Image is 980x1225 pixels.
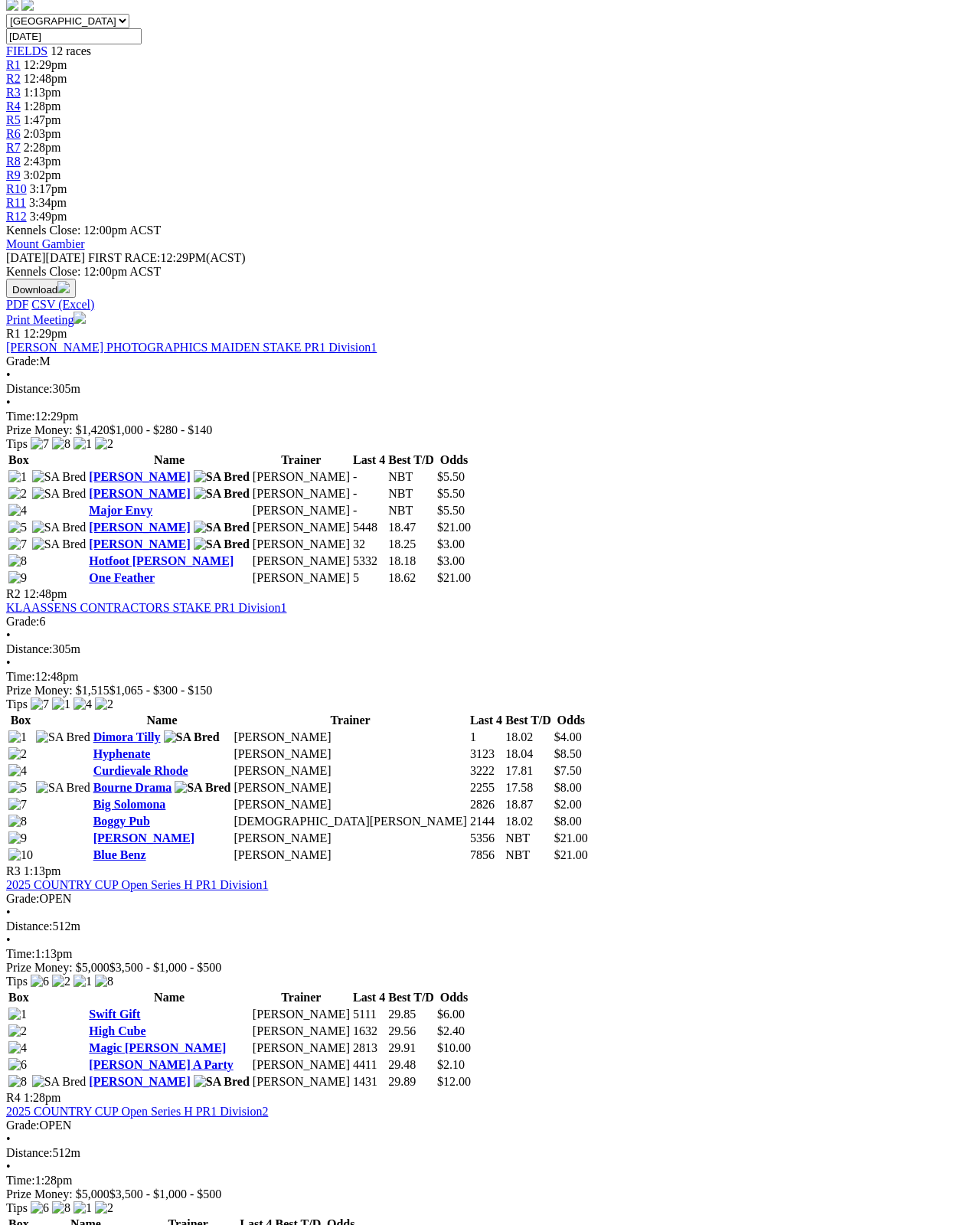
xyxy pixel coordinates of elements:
span: Tips [6,437,28,450]
span: $2.40 [437,1024,465,1037]
img: SA Bred [194,487,250,501]
img: SA Bred [36,781,90,795]
th: Last 4 [352,452,386,468]
img: 10 [8,848,33,862]
span: FIELDS [6,44,47,57]
td: [PERSON_NAME] [252,1040,351,1056]
span: Grade: [6,892,40,905]
td: [PERSON_NAME] [233,730,468,745]
div: 305m [6,642,974,656]
td: 2144 [469,814,503,829]
th: Odds [436,990,472,1005]
td: 29.48 [387,1057,435,1073]
td: 1431 [352,1074,386,1089]
div: 512m [6,920,974,933]
span: R8 [6,155,21,168]
span: $1,065 - $300 - $150 [109,684,213,697]
span: $5.50 [437,487,465,500]
img: 1 [8,1008,27,1021]
td: 2813 [352,1040,386,1056]
a: High Cube [89,1024,145,1037]
a: [PERSON_NAME] [89,537,190,550]
span: $6.00 [437,1008,465,1021]
td: NBT [387,503,435,518]
span: $8.00 [554,815,582,828]
div: 12:29pm [6,410,974,423]
span: Time: [6,670,35,683]
span: $7.50 [554,764,582,777]
td: [PERSON_NAME] [252,1074,351,1089]
td: 29.91 [387,1040,435,1056]
a: One Feather [89,571,155,584]
td: [DEMOGRAPHIC_DATA][PERSON_NAME] [233,814,468,829]
a: Swift Gift [89,1008,140,1021]
img: 1 [52,697,70,711]
img: 1 [8,470,27,484]
span: Time: [6,410,35,423]
img: 9 [8,831,27,845]
a: R7 [6,141,21,154]
span: • [6,656,11,669]
img: 2 [8,1024,27,1038]
span: Distance: [6,920,52,933]
a: R4 [6,100,21,113]
td: [PERSON_NAME] [252,1024,351,1039]
span: • [6,368,11,381]
span: • [6,906,11,919]
img: SA Bred [36,730,90,744]
img: SA Bred [164,730,220,744]
img: 8 [52,1201,70,1215]
a: Mount Gambier [6,237,85,250]
div: 512m [6,1146,974,1160]
a: KLAASSENS CONTRACTORS STAKE PR1 Division1 [6,601,286,614]
div: Prize Money: $5,000 [6,1187,974,1201]
a: [PERSON_NAME] [89,521,190,534]
a: R11 [6,196,26,209]
div: 305m [6,382,974,396]
td: - [352,469,386,485]
a: R2 [6,72,21,85]
td: 5111 [352,1007,386,1022]
img: 7 [8,798,27,812]
span: $4.00 [554,730,582,743]
td: NBT [387,486,435,501]
img: SA Bred [194,470,250,484]
img: 8 [8,815,27,828]
td: 18.02 [505,730,552,745]
img: 1 [8,730,27,744]
td: 5332 [352,554,386,569]
span: 3:17pm [30,182,67,195]
a: R3 [6,86,21,99]
div: 1:28pm [6,1174,974,1187]
span: R4 [6,1091,21,1104]
a: Big Solomona [93,798,166,811]
a: [PERSON_NAME] PHOTOGRAPHICS MAIDEN STAKE PR1 Division1 [6,341,377,354]
a: Bourne Drama [93,781,172,794]
img: 4 [8,1041,27,1055]
img: 7 [31,697,49,711]
a: 2025 COUNTRY CUP Open Series H PR1 Division2 [6,1105,268,1118]
td: 29.89 [387,1074,435,1089]
div: 12:48pm [6,670,974,684]
span: $12.00 [437,1075,471,1088]
td: 5 [352,570,386,586]
img: 8 [8,554,27,568]
span: R12 [6,210,27,223]
img: SA Bred [32,537,87,551]
td: [PERSON_NAME] [252,1057,351,1073]
th: Last 4 [469,713,503,728]
span: 3:49pm [30,210,67,223]
td: 18.87 [505,797,552,812]
span: [DATE] [6,251,46,264]
td: [PERSON_NAME] [233,746,468,762]
div: Kennels Close: 12:00pm ACST [6,265,974,279]
a: Blue Benz [93,848,146,861]
td: 18.04 [505,746,552,762]
span: $2.00 [554,798,582,811]
a: [PERSON_NAME] [89,1075,190,1088]
span: $21.00 [554,848,588,861]
img: SA Bred [175,781,230,795]
span: Grade: [6,354,40,367]
a: [PERSON_NAME] [89,470,190,483]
